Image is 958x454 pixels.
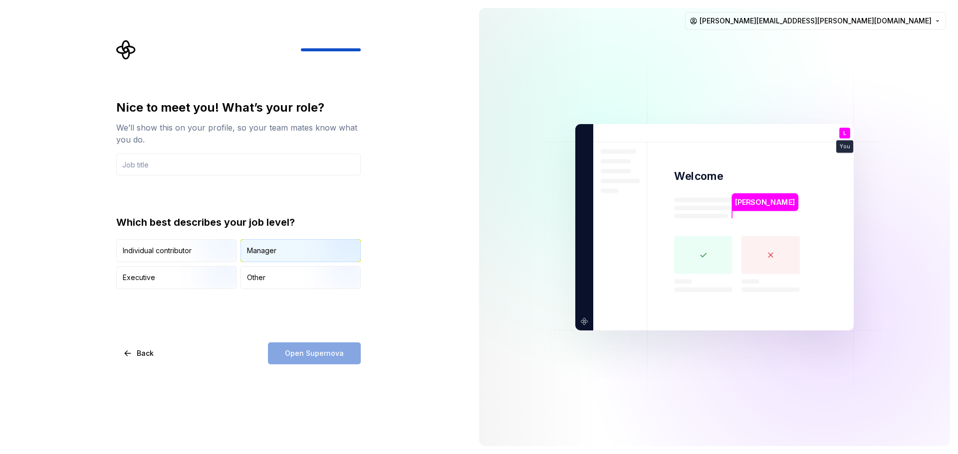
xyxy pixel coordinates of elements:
svg: Supernova Logo [116,40,136,60]
div: We’ll show this on your profile, so your team mates know what you do. [116,122,361,146]
p: Welcome [674,169,723,183]
div: Nice to meet you! What’s your role? [116,100,361,116]
div: Other [247,273,265,283]
span: Back [137,348,154,358]
button: [PERSON_NAME][EMAIL_ADDRESS][PERSON_NAME][DOMAIN_NAME] [685,12,946,30]
div: Which best describes your job level? [116,215,361,229]
p: L [843,130,846,136]
div: Executive [123,273,155,283]
span: [PERSON_NAME][EMAIL_ADDRESS][PERSON_NAME][DOMAIN_NAME] [700,16,932,26]
button: Back [116,342,162,364]
div: Manager [247,246,276,256]
input: Job title [116,153,361,175]
p: You [840,144,850,149]
p: [PERSON_NAME] [735,196,795,207]
div: Individual contributor [123,246,192,256]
